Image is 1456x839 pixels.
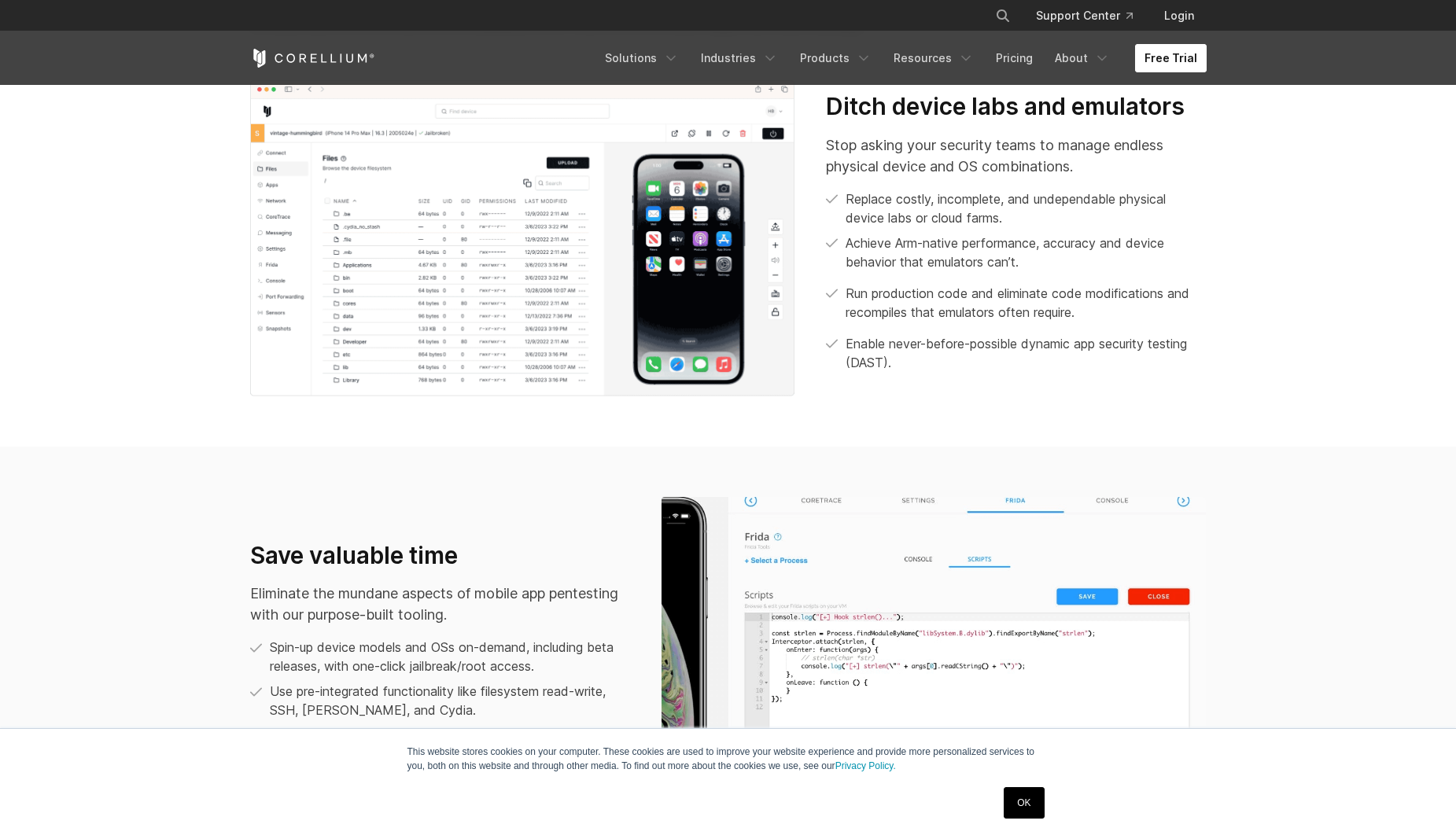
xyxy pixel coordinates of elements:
[791,44,881,72] a: Products
[1152,2,1207,30] a: Login
[835,760,896,771] a: Privacy Policy.
[250,541,630,571] h3: Save valuable time
[1004,787,1044,819] a: OK
[846,234,1206,271] p: Achieve Arm-native performance, accuracy and device behavior that emulators can’t.
[595,44,688,72] a: Solutions
[989,2,1017,30] button: Search
[986,44,1042,72] a: Pricing
[595,44,1207,72] div: Navigation Menu
[826,92,1206,122] h3: Ditch device labs and emulators
[270,682,630,719] p: Use pre-integrated functionality like filesystem read-write, SSH, [PERSON_NAME], and Cydia.
[250,583,630,625] p: Eliminate the mundane aspects of mobile app pentesting with our purpose-built tooling.
[846,334,1206,372] p: Enable never-before-possible dynamic app security testing (DAST).
[976,2,1207,30] div: Navigation Menu
[1135,44,1207,72] a: Free Trial
[250,80,795,396] img: Dynamic app security testing (DSAT); iOS pentest
[1045,44,1119,72] a: About
[270,726,630,764] p: Easily control sensors like battery, GPS, and motion sensors to simulate real-world conditions.
[691,44,787,72] a: Industries
[407,745,1049,773] p: This website stores cookies on your computer. These cookies are used to improve your website expe...
[270,638,630,675] p: Spin-up device models and OSs on-demand, including beta releases, with one-click jailbreak/root a...
[884,44,983,72] a: Resources
[846,190,1206,227] p: Replace costly, incomplete, and undependable physical device labs or cloud farms.
[826,134,1206,177] p: Stop asking your security teams to manage endless physical device and OS combinations.
[1023,2,1145,30] a: Support Center
[846,284,1206,322] p: Run production code and eliminate code modifications and recompiles that emulators often require.
[250,49,375,68] a: Corellium Home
